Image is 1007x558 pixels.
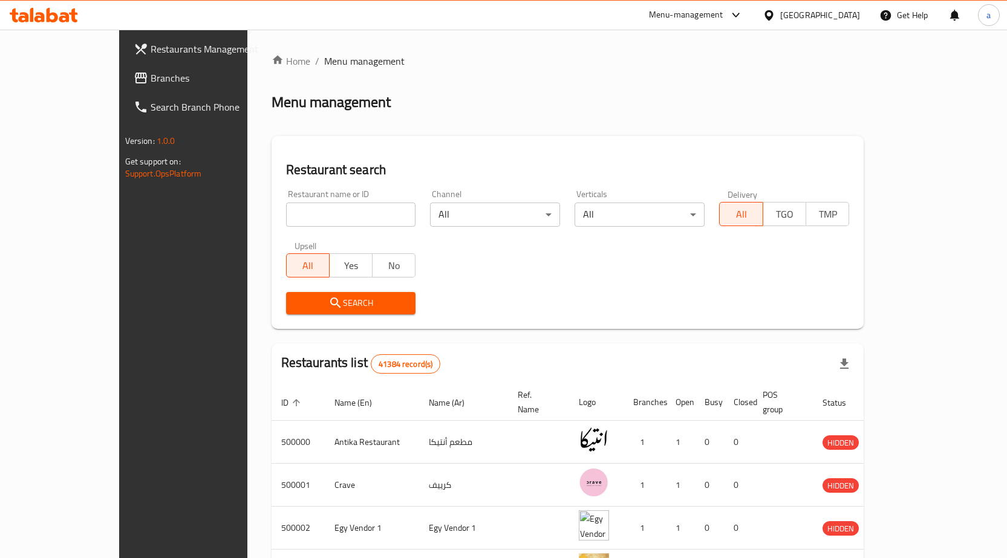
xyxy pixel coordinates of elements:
[377,257,411,274] span: No
[666,421,695,464] td: 1
[419,464,508,507] td: كرييف
[371,358,440,370] span: 41384 record(s)
[724,507,753,550] td: 0
[806,202,849,226] button: TMP
[329,253,373,277] button: Yes
[325,464,419,507] td: Crave
[334,395,388,410] span: Name (En)
[315,54,319,68] li: /
[823,479,859,493] span: HIDDEN
[272,54,310,68] a: Home
[124,34,287,63] a: Restaurants Management
[724,464,753,507] td: 0
[419,507,508,550] td: Egy Vendor 1
[811,206,844,223] span: TMP
[272,54,864,68] nav: breadcrumb
[725,206,758,223] span: All
[579,510,609,540] img: Egy Vendor 1
[624,384,666,421] th: Branches
[518,388,555,417] span: Ref. Name
[763,202,806,226] button: TGO
[666,507,695,550] td: 1
[296,296,406,311] span: Search
[695,421,724,464] td: 0
[419,421,508,464] td: مطعم أنتيكا
[124,92,287,122] a: Search Branch Phone
[286,203,416,227] input: Search for restaurant name or ID..
[830,349,859,378] div: Export file
[823,522,859,536] span: HIDDEN
[286,161,850,179] h2: Restaurant search
[272,464,325,507] td: 500001
[124,63,287,92] a: Branches
[325,507,419,550] td: Egy Vendor 1
[649,8,723,22] div: Menu-management
[157,133,175,149] span: 1.0.0
[823,395,862,410] span: Status
[579,424,609,455] img: Antika Restaurant
[429,395,480,410] span: Name (Ar)
[286,292,416,314] button: Search
[728,190,758,198] label: Delivery
[125,166,202,181] a: Support.OpsPlatform
[292,257,325,274] span: All
[372,253,416,277] button: No
[371,354,440,374] div: Total records count
[768,206,801,223] span: TGO
[295,241,317,250] label: Upsell
[151,100,278,114] span: Search Branch Phone
[666,384,695,421] th: Open
[125,154,181,169] span: Get support on:
[624,507,666,550] td: 1
[763,388,798,417] span: POS group
[724,421,753,464] td: 0
[695,384,724,421] th: Busy
[272,421,325,464] td: 500000
[724,384,753,421] th: Closed
[986,8,991,22] span: a
[325,421,419,464] td: Antika Restaurant
[780,8,860,22] div: [GEOGRAPHIC_DATA]
[324,54,405,68] span: Menu management
[334,257,368,274] span: Yes
[272,507,325,550] td: 500002
[579,467,609,498] img: Crave
[281,395,304,410] span: ID
[624,421,666,464] td: 1
[569,384,624,421] th: Logo
[430,203,560,227] div: All
[272,92,391,112] h2: Menu management
[823,436,859,450] span: HIDDEN
[125,133,155,149] span: Version:
[695,464,724,507] td: 0
[151,42,278,56] span: Restaurants Management
[575,203,705,227] div: All
[151,71,278,85] span: Branches
[666,464,695,507] td: 1
[695,507,724,550] td: 0
[286,253,330,277] button: All
[281,354,441,374] h2: Restaurants list
[624,464,666,507] td: 1
[719,202,763,226] button: All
